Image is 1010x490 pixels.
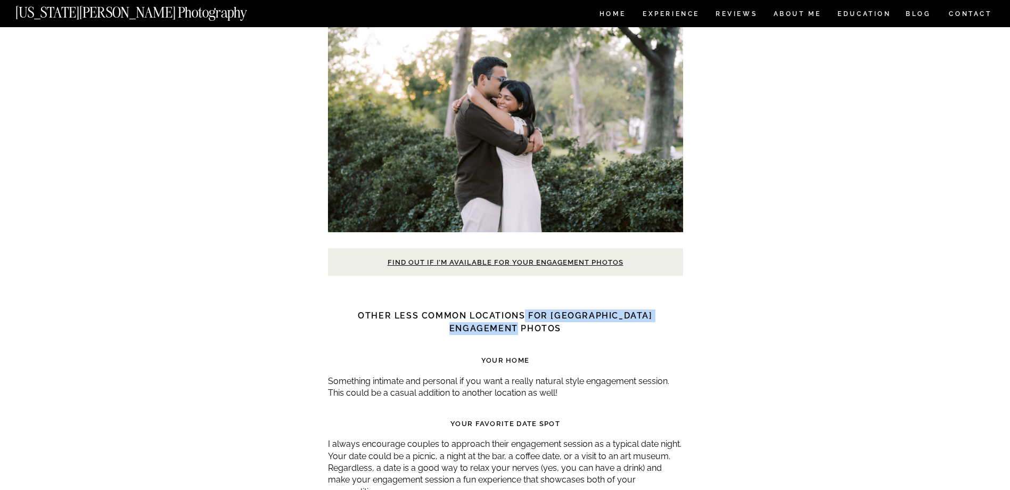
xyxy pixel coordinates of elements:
[15,5,283,14] a: [US_STATE][PERSON_NAME] Photography
[643,11,699,20] a: Experience
[481,356,530,364] strong: Your Home
[328,375,683,399] p: Something intimate and personal if you want a really natural style engagement session. This could...
[450,420,560,428] strong: Your Favorite Date Spot
[836,11,892,20] a: EDUCATION
[906,11,931,20] a: BLOG
[948,8,992,20] a: CONTACT
[773,11,822,20] a: ABOUT ME
[388,258,623,266] a: Find out if I’m available for your engagement photos
[716,11,756,20] a: REVIEWS
[358,311,652,333] strong: Other Less Common Locations for [GEOGRAPHIC_DATA] Engagement Photos
[597,11,628,20] a: HOME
